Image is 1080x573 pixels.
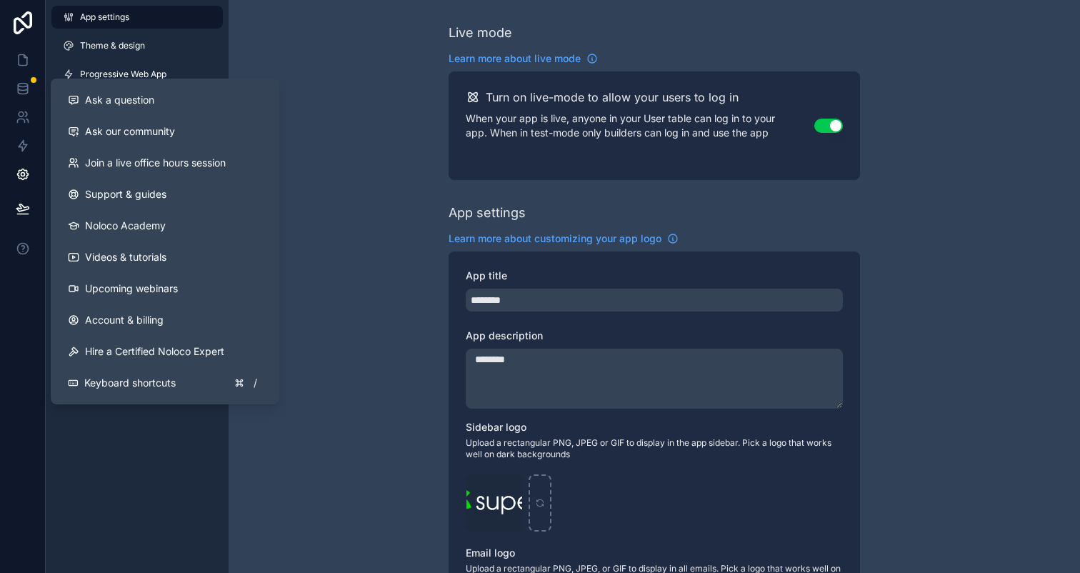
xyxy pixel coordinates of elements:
[466,437,843,460] span: Upload a rectangular PNG, JPEG or GIF to display in the app sidebar. Pick a logo that works well ...
[85,124,175,139] span: Ask our community
[85,219,166,233] span: Noloco Academy
[56,336,274,367] button: Hire a Certified Noloco Expert
[80,40,145,51] span: Theme & design
[85,187,166,201] span: Support & guides
[449,231,661,246] span: Learn more about customizing your app logo
[56,84,274,116] button: Ask a question
[56,116,274,147] a: Ask our community
[56,241,274,273] a: Videos & tutorials
[466,269,507,281] span: App title
[466,547,515,559] span: Email logo
[486,89,739,106] h2: Turn on live-mode to allow your users to log in
[56,210,274,241] a: Noloco Academy
[56,304,274,336] a: Account & billing
[449,23,512,43] div: Live mode
[85,250,166,264] span: Videos & tutorials
[56,147,274,179] a: Join a live office hours session
[80,11,129,23] span: App settings
[56,367,274,399] button: Keyboard shortcuts/
[51,63,223,86] a: Progressive Web App
[80,69,166,80] span: Progressive Web App
[449,203,526,223] div: App settings
[85,313,164,327] span: Account & billing
[85,281,178,296] span: Upcoming webinars
[466,329,543,342] span: App description
[466,421,526,433] span: Sidebar logo
[51,6,223,29] a: App settings
[85,156,226,170] span: Join a live office hours session
[56,179,274,210] a: Support & guides
[56,273,274,304] a: Upcoming webinars
[249,377,261,389] span: /
[84,376,176,390] span: Keyboard shortcuts
[85,93,154,107] span: Ask a question
[449,51,598,66] a: Learn more about live mode
[85,344,224,359] span: Hire a Certified Noloco Expert
[51,34,223,57] a: Theme & design
[449,51,581,66] span: Learn more about live mode
[449,231,679,246] a: Learn more about customizing your app logo
[466,111,814,140] p: When your app is live, anyone in your User table can log in to your app. When in test-mode only b...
